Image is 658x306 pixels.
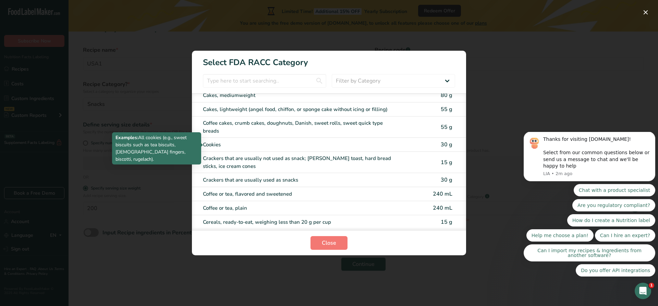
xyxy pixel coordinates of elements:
[46,82,134,95] button: Quick reply: How do I create a Nutrition label
[203,141,398,149] div: Cookies
[55,132,134,145] button: Quick reply: Do you offer API integrations
[115,134,138,141] b: Examples:
[441,159,452,166] span: 15 g
[3,112,134,130] button: Quick reply: Can I import my recipes & Ingredients from another software?
[203,119,398,135] div: Coffee cakes, crumb cakes, doughnuts, Danish, sweet rolls, sweet quick type breads
[635,283,651,299] iframe: Intercom live chat
[441,141,452,148] span: 30 g
[322,239,336,247] span: Close
[51,67,134,79] button: Quick reply: Are you regulatory compliant?
[74,97,134,110] button: Quick reply: Can I hire an expert?
[3,52,134,145] div: Quick reply options
[203,106,398,113] div: Cakes, lightweight (angel food, chiffon, or sponge cake without icing or filling)
[203,204,398,212] div: Coffee or tea, plain
[521,132,658,281] iframe: Intercom notifications message
[441,106,452,113] span: 55 g
[22,4,129,38] div: Message content
[203,74,326,88] input: Type here to start searching..
[192,51,466,69] h1: Select FDA RACC Category
[203,218,398,226] div: Cereals, ready-to-eat, weighing less than 20 g per cup
[441,91,452,99] span: 80 g
[115,134,198,163] p: All cookies (e.g., sweet biscuits such as tea biscuits, [DEMOGRAPHIC_DATA] fingers, biscotti, rug...
[433,204,452,212] span: 240 mL
[441,176,452,184] span: 30 g
[310,236,348,250] button: Close
[53,52,134,64] button: Quick reply: Chat with a product specialist
[203,190,398,198] div: Coffee or tea, flavored and sweetened
[22,39,129,45] p: Message from LIA, sent 2m ago
[203,91,398,99] div: Cakes, mediumweight
[441,123,452,131] span: 55 g
[22,4,129,38] div: Thanks for visiting [DOMAIN_NAME]! Select from our common questions below or send us a message to...
[8,6,19,17] img: Profile image for LIA
[5,97,73,110] button: Quick reply: Help me choose a plan!
[649,283,654,288] span: 1
[433,190,452,198] span: 240 mL
[203,176,398,184] div: Crackers that are usually used as snacks
[441,218,452,226] span: 15 g
[203,155,398,170] div: Crackers that are usually not used as snack; [PERSON_NAME] toast, hard bread sticks, ice cream cones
